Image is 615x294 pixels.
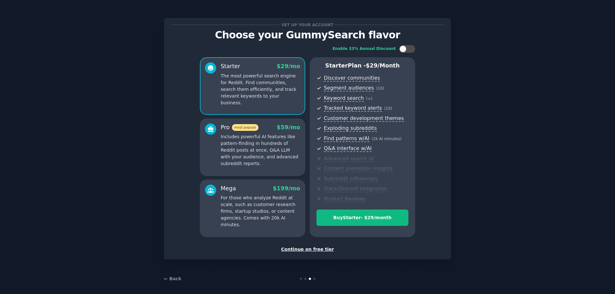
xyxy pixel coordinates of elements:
span: Product Reviews [324,196,365,203]
p: For those who analyze Reddit at scale, such as customer research firms, startup studios, or conte... [221,195,300,228]
p: Starter Plan - [316,62,408,70]
span: Keyword search [324,95,364,102]
span: Subreddit influencers [324,176,378,182]
span: Slack/Discord integration [324,186,387,192]
span: Q&A interface w/AI [324,145,372,152]
span: $ 29 /mo [277,63,300,69]
div: Mega [221,185,236,193]
span: Exploding subreddits [324,125,377,132]
p: Includes powerful AI features like pattern-finding in hundreds of Reddit posts at once, Q&A LLM w... [221,133,300,167]
div: Starter [221,62,240,70]
p: The most powerful search engine for Reddit. Find communities, search them efficiently, and track ... [221,73,300,106]
span: Tracked keyword alerts [324,105,382,112]
div: Continue on free tier [171,246,444,253]
div: Buy Starter - $ 29 /month [317,214,408,221]
span: Segment audiences [324,85,374,91]
span: $ 59 /mo [277,124,300,131]
span: Set up your account [281,21,335,28]
span: Advanced search UI [324,155,374,162]
div: Pro [221,123,258,131]
div: Enable 33% Annual Discount [332,46,396,52]
span: $ 29 /month [366,62,400,69]
button: BuyStarter- $29/month [316,210,408,226]
p: Choose your GummySearch flavor [171,29,444,41]
span: Customer development themes [324,115,404,122]
span: $ 199 /mo [273,185,300,192]
span: Find patterns w/AI [324,135,369,142]
span: most popular [232,124,259,131]
span: Discover communities [324,75,380,82]
span: ( ∞ ) [366,96,373,101]
span: ( 2k AI minutes ) [372,137,402,141]
span: ( 10 ) [376,86,384,91]
span: ( 10 ) [384,106,392,111]
span: Content promotion insights [324,165,393,172]
a: ← Back [164,276,181,281]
